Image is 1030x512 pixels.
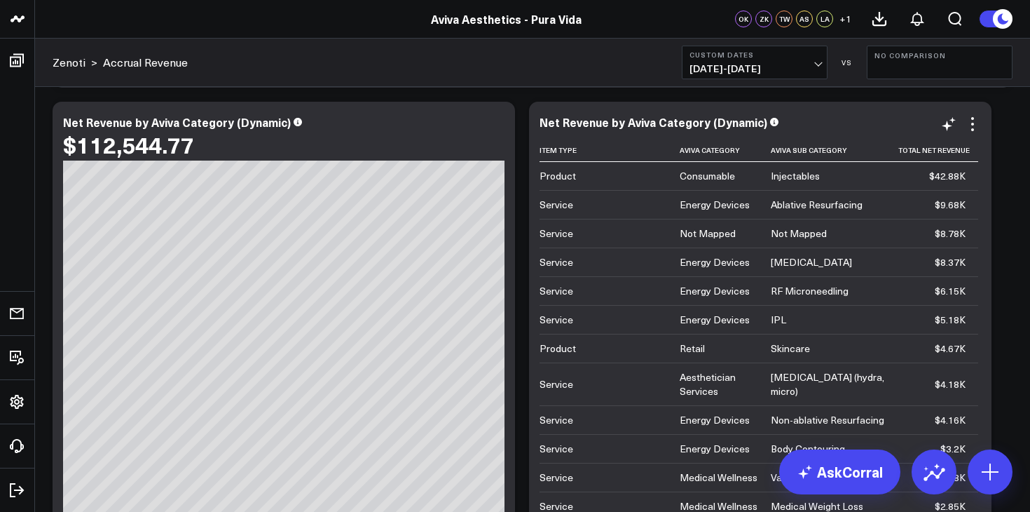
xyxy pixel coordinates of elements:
[835,58,860,67] div: VS
[935,377,966,391] div: $4.18K
[796,11,813,27] div: AS
[771,139,898,162] th: Aviva Sub Category
[771,169,820,183] div: Injectables
[540,313,573,327] div: Service
[540,198,573,212] div: Service
[63,114,291,130] div: Net Revenue by Aviva Category (Dynamic)
[935,284,966,298] div: $6.15K
[771,342,810,356] div: Skincare
[771,370,886,398] div: [MEDICAL_DATA] (hydra, micro)
[680,198,750,212] div: Energy Devices
[837,11,853,27] button: +1
[735,11,752,27] div: OK
[680,342,705,356] div: Retail
[816,11,833,27] div: LA
[540,377,573,391] div: Service
[776,11,792,27] div: TW
[771,198,863,212] div: Ablative Resurfacing
[63,132,194,157] div: $112,544.77
[540,442,573,456] div: Service
[779,450,900,494] a: AskCorral
[680,370,758,398] div: Aesthetician Services
[935,255,966,269] div: $8.37K
[940,442,966,456] div: $3.2K
[898,139,978,162] th: Total Net Revenue
[680,284,750,298] div: Energy Devices
[53,55,97,70] div: >
[540,342,576,356] div: Product
[680,471,757,485] div: Medical Wellness
[771,413,884,427] div: Non-ablative Resurfacing
[540,114,767,130] div: Net Revenue by Aviva Category (Dynamic)
[935,227,966,241] div: $8.78K
[755,11,772,27] div: ZK
[540,139,680,162] th: Item Type
[540,413,573,427] div: Service
[680,413,750,427] div: Energy Devices
[935,198,966,212] div: $9.68K
[771,284,849,298] div: RF Microneedling
[839,14,851,24] span: + 1
[680,169,735,183] div: Consumable
[935,413,966,427] div: $4.16K
[771,471,863,485] div: Vaginal Rejuvenation
[771,313,786,327] div: IPL
[540,284,573,298] div: Service
[103,55,188,70] a: Accrual Revenue
[53,55,85,70] a: Zenoti
[771,255,852,269] div: [MEDICAL_DATA]
[680,139,771,162] th: Aviva Category
[680,255,750,269] div: Energy Devices
[540,169,576,183] div: Product
[682,46,828,79] button: Custom Dates[DATE]-[DATE]
[689,63,820,74] span: [DATE] - [DATE]
[867,46,1012,79] button: No Comparison
[771,442,845,456] div: Body Contouring
[935,342,966,356] div: $4.67K
[540,227,573,241] div: Service
[929,169,966,183] div: $42.88K
[680,442,750,456] div: Energy Devices
[431,11,582,27] a: Aviva Aesthetics - Pura Vida
[540,471,573,485] div: Service
[771,227,827,241] div: Not Mapped
[680,227,736,241] div: Not Mapped
[874,51,1005,60] b: No Comparison
[689,50,820,59] b: Custom Dates
[540,255,573,269] div: Service
[935,313,966,327] div: $5.18K
[680,313,750,327] div: Energy Devices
